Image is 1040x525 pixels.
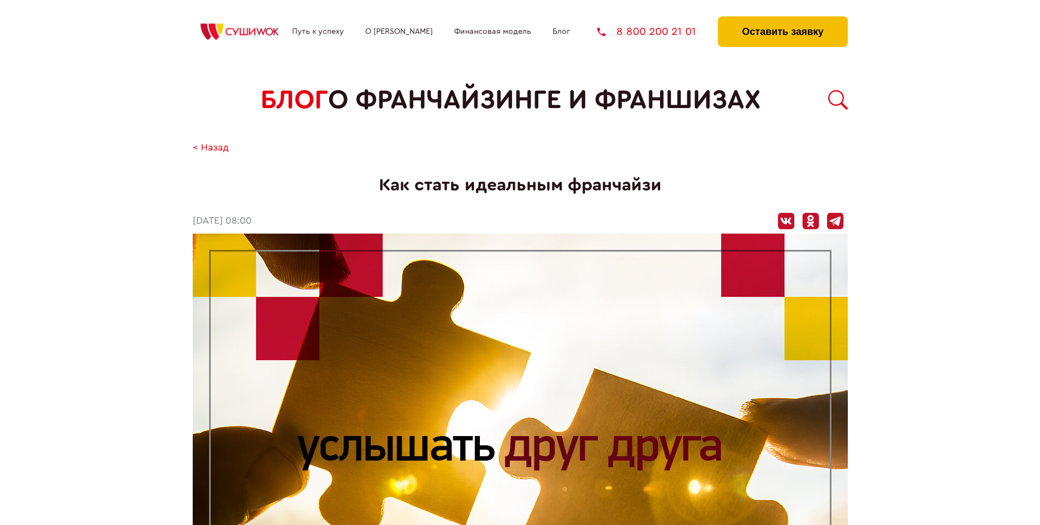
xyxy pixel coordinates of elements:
a: О [PERSON_NAME] [365,27,433,36]
span: БЛОГ [260,85,328,115]
a: Путь к успеху [292,27,344,36]
span: о франчайзинге и франшизах [328,85,760,115]
a: < Назад [193,142,229,154]
a: Финансовая модель [454,27,531,36]
a: 8 800 200 21 01 [597,26,696,37]
span: 8 800 200 21 01 [616,26,696,37]
button: Оставить заявку [718,16,847,47]
time: [DATE] 08:00 [193,216,252,227]
a: Блог [552,27,570,36]
h1: Как стать идеальным франчайзи [193,175,848,195]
